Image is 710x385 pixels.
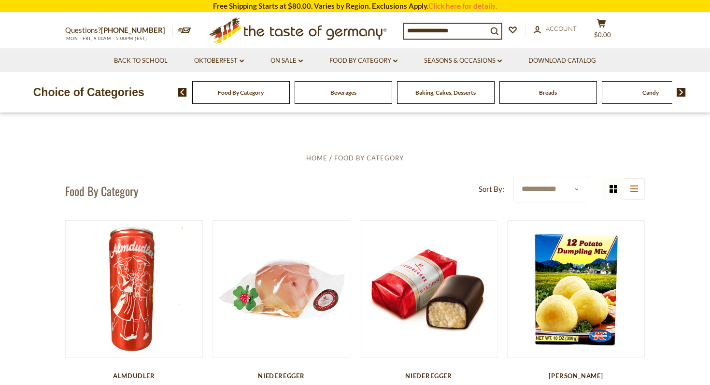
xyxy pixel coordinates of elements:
a: Seasons & Occasions [424,56,502,66]
img: Niederegger "Classics Petit" Dark Chocolate Covered Marzipan Loaf, 15g [360,239,497,340]
a: Click here for details. [428,1,497,10]
div: Niederegger [213,372,350,380]
a: On Sale [270,56,303,66]
p: Questions? [65,24,172,37]
a: Breads [539,89,557,96]
img: next arrow [677,88,686,97]
a: Home [306,154,327,162]
a: Candy [642,89,659,96]
img: Dr. Knoll German Potato Dumplings Mix "Half and Half" in Box, 12 pc. 10 oz. [508,221,644,357]
button: $0.00 [587,19,616,43]
img: Niederegger Pure Marzipan Good Luck Pigs, .44 oz [213,221,350,357]
a: Food By Category [334,154,404,162]
label: Sort By: [479,183,504,195]
a: Download Catalog [528,56,596,66]
span: MON - FRI, 9:00AM - 5:00PM (EST) [65,36,147,41]
span: $0.00 [594,31,611,39]
a: [PHONE_NUMBER] [101,26,165,34]
h1: Food By Category [65,184,138,198]
span: Account [546,25,577,32]
img: previous arrow [178,88,187,97]
img: Almdudler Austrian Soft Drink with Alpine Herbs 11.2 fl oz [66,221,202,357]
a: Account [534,24,577,34]
a: Food By Category [329,56,398,66]
a: Beverages [330,89,356,96]
div: Almdudler [65,372,203,380]
a: Oktoberfest [194,56,244,66]
div: Niederegger [360,372,497,380]
a: Back to School [114,56,168,66]
a: Baking, Cakes, Desserts [415,89,476,96]
a: Food By Category [218,89,264,96]
div: [PERSON_NAME] [507,372,645,380]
